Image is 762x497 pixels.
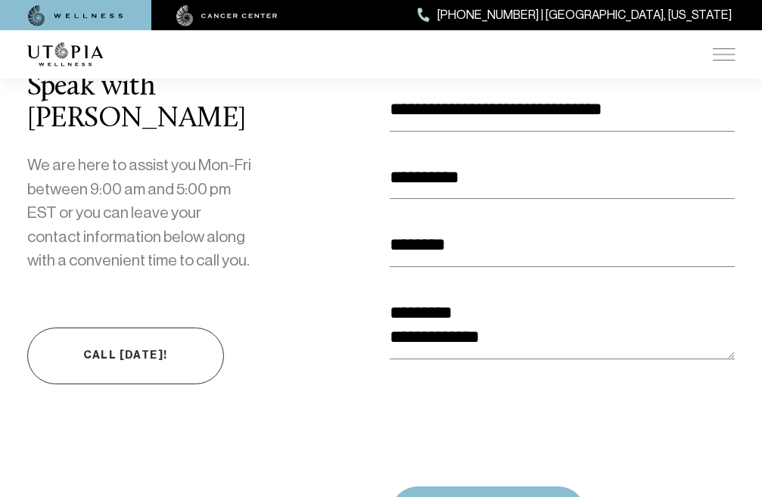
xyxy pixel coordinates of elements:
[27,42,103,67] img: logo
[176,5,278,26] img: cancer center
[27,154,251,273] p: We are here to assist you Mon-Fri between 9:00 am and 5:00 pm EST or you can leave your contact i...
[390,388,618,446] iframe: Widget containing checkbox for hCaptcha security challenge
[437,5,732,25] span: [PHONE_NUMBER] | [GEOGRAPHIC_DATA], [US_STATE]
[418,5,732,25] a: [PHONE_NUMBER] | [GEOGRAPHIC_DATA], [US_STATE]
[28,5,123,26] img: wellness
[713,48,736,61] img: icon-hamburger
[27,328,224,384] a: Call [DATE]!
[27,72,251,135] div: Speak with [PERSON_NAME]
